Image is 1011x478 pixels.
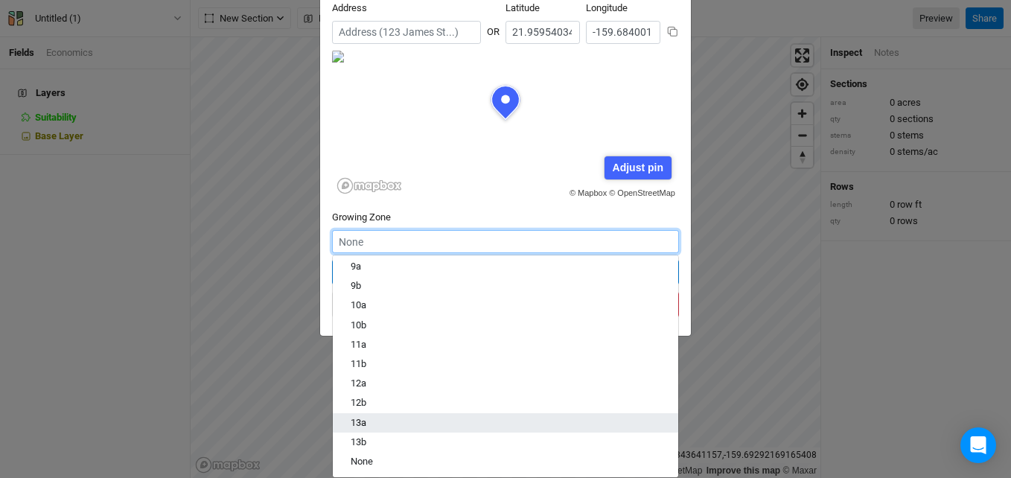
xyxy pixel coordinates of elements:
[570,188,607,197] a: © Mapbox
[332,1,367,15] label: Address
[332,21,481,44] input: Address (123 James St...)
[960,427,996,463] div: Open Intercom Messenger
[351,338,366,351] div: 11a
[351,455,373,468] div: None
[351,396,366,410] div: 12b
[333,257,678,276] a: 9a
[333,374,678,393] a: 12a
[609,188,675,197] a: © OpenStreetMap
[666,25,679,38] button: Copy
[605,156,671,179] div: Adjust pin
[351,436,366,449] div: 13b
[351,260,361,273] div: 9a
[333,354,678,374] a: 11b
[351,319,366,332] div: 10b
[332,230,679,253] input: None
[351,299,366,312] div: 10a
[505,21,580,44] input: Latitude
[351,357,366,371] div: 11b
[351,377,366,390] div: 12a
[351,416,366,430] div: 13a
[351,279,361,293] div: 9b
[333,452,678,471] a: None
[337,177,402,194] a: Mapbox logo
[487,13,500,39] div: OR
[333,433,678,452] a: 13b
[333,335,678,354] a: 11a
[333,316,678,335] a: 10b
[332,255,679,478] div: menu-options
[333,393,678,412] a: 12b
[333,296,678,315] a: 10a
[586,21,660,44] input: Longitude
[333,413,678,433] a: 13a
[505,1,540,15] label: Latitude
[332,211,391,224] label: Growing Zone
[586,1,628,15] label: Longitude
[333,276,678,296] a: 9b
